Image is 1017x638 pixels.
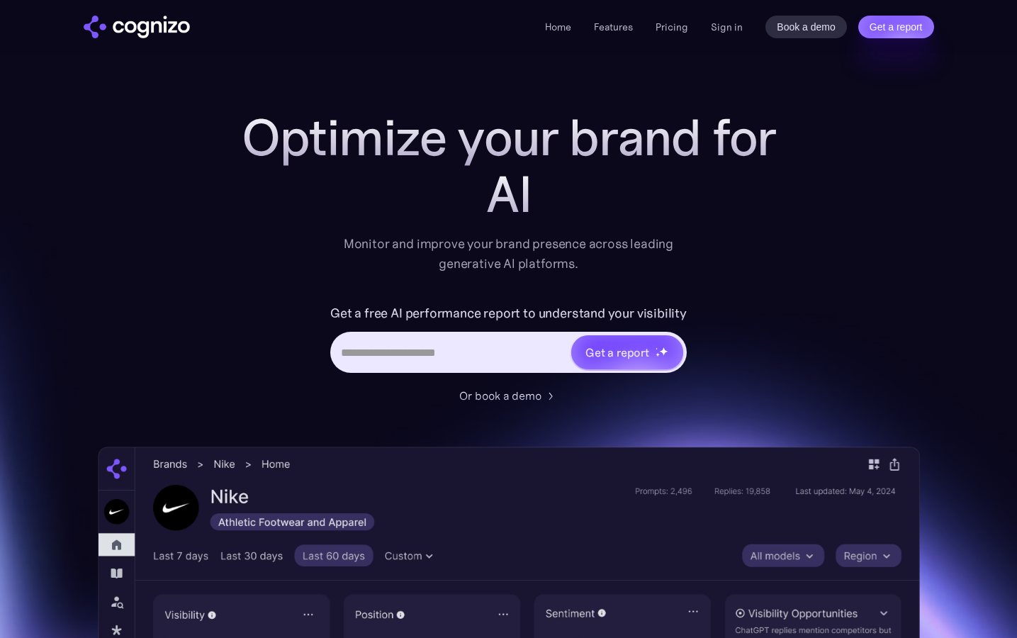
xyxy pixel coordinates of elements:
a: Sign in [711,18,743,35]
div: AI [225,166,792,223]
a: Pricing [656,21,688,33]
a: Get a reportstarstarstar [570,334,685,371]
a: Get a report [858,16,934,38]
form: Hero URL Input Form [330,302,687,380]
img: cognizo logo [84,16,190,38]
div: Get a report [585,344,649,361]
label: Get a free AI performance report to understand your visibility [330,302,687,325]
a: home [84,16,190,38]
a: Or book a demo [459,387,558,404]
h1: Optimize your brand for [225,109,792,166]
a: Book a demo [765,16,847,38]
img: star [656,352,661,357]
div: Or book a demo [459,387,541,404]
img: star [659,347,668,356]
div: Monitor and improve your brand presence across leading generative AI platforms. [335,234,683,274]
img: star [656,347,658,349]
a: Features [594,21,633,33]
a: Home [545,21,571,33]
